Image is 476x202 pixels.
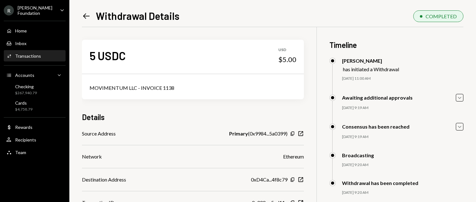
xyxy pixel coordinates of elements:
[4,38,66,49] a: Inbox
[15,150,26,155] div: Team
[82,130,116,137] div: Source Address
[342,105,463,111] div: [DATE] 9:19 AM
[342,152,374,158] div: Broadcasting
[426,13,457,19] div: COMPLETED
[4,69,66,81] a: Accounts
[90,49,126,63] div: 5 USDC
[15,107,32,112] div: $4,758.79
[90,84,296,92] div: MOVIMENTUM LLC - INVOICE 1138
[82,176,126,183] div: Destination Address
[343,66,399,72] div: has initiated a Withdrawal
[4,50,66,61] a: Transactions
[15,90,37,96] div: $267,940.79
[342,124,409,130] div: Consensus has been reached
[4,25,66,36] a: Home
[18,5,55,16] div: [PERSON_NAME] Foundation
[342,58,399,64] div: [PERSON_NAME]
[278,55,296,64] div: $5.00
[251,176,287,183] div: 0xD4Ca...4f8c79
[15,72,34,78] div: Accounts
[342,162,463,168] div: [DATE] 9:20 AM
[82,112,105,122] h3: Details
[4,5,14,15] div: R
[15,41,26,46] div: Inbox
[342,95,413,101] div: Awaiting additional approvals
[229,130,287,137] div: ( 0x9984...5a0399 )
[15,100,32,106] div: Cards
[4,147,66,158] a: Team
[342,180,418,186] div: Withdrawal has been completed
[342,190,463,195] div: [DATE] 9:20 AM
[15,124,32,130] div: Rewards
[4,121,66,133] a: Rewards
[4,98,66,113] a: Cards$4,758.79
[278,47,296,53] div: USD
[15,53,41,59] div: Transactions
[283,153,304,160] div: Ethereum
[96,9,179,22] h1: Withdrawal Details
[342,76,463,81] div: [DATE] 11:00 AM
[329,40,463,50] h3: Timeline
[342,134,463,140] div: [DATE] 9:19 AM
[4,134,66,145] a: Recipients
[229,130,248,137] b: Primary
[82,153,102,160] div: Network
[15,137,36,142] div: Recipients
[4,82,66,97] a: Checking$267,940.79
[15,84,37,89] div: Checking
[15,28,27,33] div: Home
